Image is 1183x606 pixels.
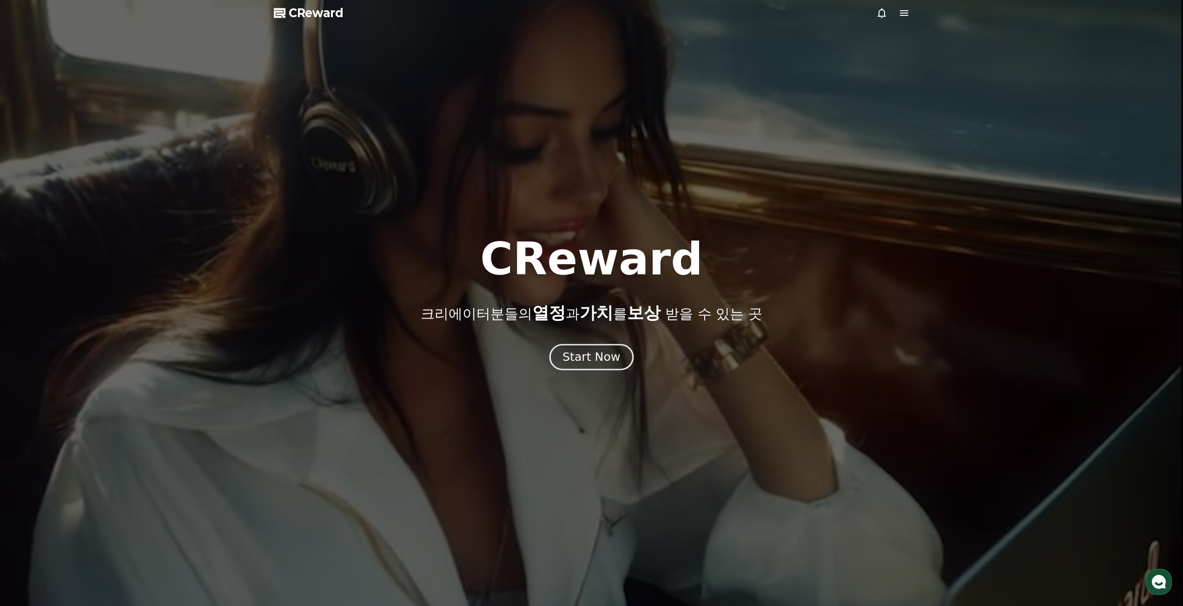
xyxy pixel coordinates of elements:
[29,308,35,316] span: 홈
[549,344,634,370] button: Start Now
[144,308,155,316] span: 설정
[61,294,120,318] a: 대화
[120,294,178,318] a: 설정
[551,354,632,363] a: Start Now
[85,309,96,316] span: 대화
[480,237,703,281] h1: CReward
[532,303,566,322] span: 열정
[274,6,344,20] a: CReward
[3,294,61,318] a: 홈
[627,303,661,322] span: 보상
[580,303,613,322] span: 가치
[289,6,344,20] span: CReward
[421,304,762,322] p: 크리에이터분들의 과 를 받을 수 있는 곳
[562,349,620,365] div: Start Now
